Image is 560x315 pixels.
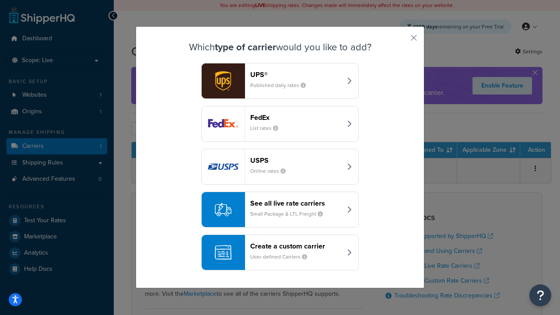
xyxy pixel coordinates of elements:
small: Published daily rates [250,81,313,89]
strong: type of carrier [215,40,276,54]
small: User-defined Carriers [250,253,314,261]
small: Online rates [250,167,293,175]
button: Open Resource Center [529,284,551,306]
button: usps logoUSPSOnline rates [201,149,359,185]
img: icon-carrier-custom-c93b8a24.svg [215,244,231,261]
small: List rates [250,124,285,132]
img: icon-carrier-liverate-becf4550.svg [215,201,231,218]
header: FedEx [250,113,342,122]
img: ups logo [202,63,245,98]
header: Create a custom carrier [250,242,342,250]
header: See all live rate carriers [250,199,342,207]
small: Small Package & LTL Freight [250,210,330,218]
button: fedEx logoFedExList rates [201,106,359,142]
header: UPS® [250,70,342,79]
header: USPS [250,156,342,164]
img: usps logo [202,149,245,184]
h3: Which would you like to add? [158,42,402,52]
button: ups logoUPS®Published daily rates [201,63,359,99]
button: Create a custom carrierUser-defined Carriers [201,234,359,270]
button: See all live rate carriersSmall Package & LTL Freight [201,192,359,227]
img: fedEx logo [202,106,245,141]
